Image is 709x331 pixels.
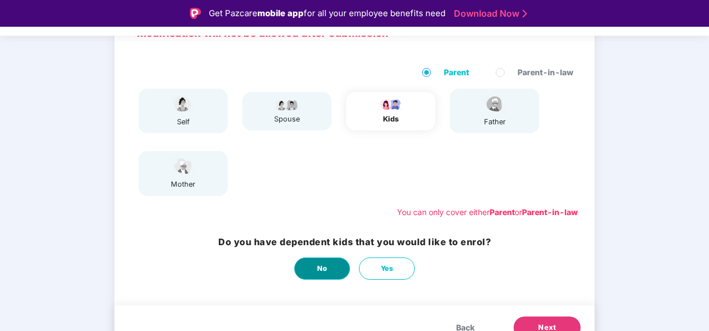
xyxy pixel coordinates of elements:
[169,116,197,128] div: self
[377,98,405,111] img: svg+xml;base64,PHN2ZyB4bWxucz0iaHR0cDovL3d3dy53My5vcmcvMjAwMC9zdmciIHdpZHRoPSI3OS4wMzciIGhlaWdodD...
[257,8,304,18] strong: mobile app
[381,263,394,274] span: Yes
[454,8,524,20] a: Download Now
[218,235,491,249] h3: Do you have dependent kids that you would like to enrol?
[490,207,515,217] b: Parent
[169,179,197,190] div: mother
[377,114,405,125] div: kids
[169,157,197,176] img: svg+xml;base64,PHN2ZyB4bWxucz0iaHR0cDovL3d3dy53My5vcmcvMjAwMC9zdmciIHdpZHRoPSI1NCIgaGVpZ2h0PSIzOC...
[317,263,328,274] span: No
[481,116,509,128] div: father
[169,94,197,114] img: svg+xml;base64,PHN2ZyBpZD0iU3BvdXNlX2ljb24iIHhtbG5zPSJodHRwOi8vd3d3LnczLm9yZy8yMDAwL3N2ZyIgd2lkdG...
[523,8,527,20] img: Stroke
[273,114,301,125] div: spouse
[190,8,201,19] img: Logo
[513,66,578,79] span: Parent-in-law
[439,66,473,79] span: Parent
[209,7,445,20] div: Get Pazcare for all your employee benefits need
[481,94,509,114] img: svg+xml;base64,PHN2ZyBpZD0iRmF0aGVyX2ljb24iIHhtbG5zPSJodHRwOi8vd3d3LnczLm9yZy8yMDAwL3N2ZyIgeG1sbn...
[359,257,415,280] button: Yes
[522,207,578,217] b: Parent-in-law
[273,98,301,111] img: svg+xml;base64,PHN2ZyB4bWxucz0iaHR0cDovL3d3dy53My5vcmcvMjAwMC9zdmciIHdpZHRoPSI5Ny44OTciIGhlaWdodD...
[397,206,578,218] div: You can only cover either or
[294,257,350,280] button: No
